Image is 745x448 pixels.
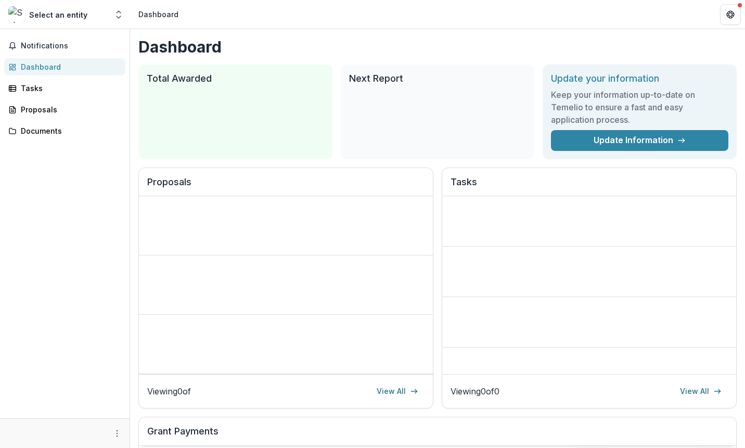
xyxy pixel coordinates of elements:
button: More [111,427,123,440]
a: Documents [4,122,125,139]
h2: Next Report [349,73,526,84]
h2: Update your information [551,73,728,84]
a: Proposals [4,101,125,118]
p: Viewing 0 of 0 [451,385,499,398]
a: Tasks [4,80,125,97]
a: View All [674,383,728,400]
h1: Dashboard [138,37,737,56]
div: Select an entity [29,9,87,20]
h2: Grant Payments [147,426,728,445]
h2: Total Awarded [147,73,324,84]
button: Get Help [720,4,741,25]
div: Dashboard [138,9,178,20]
nav: breadcrumb [134,7,183,22]
div: Dashboard [21,61,117,72]
div: Tasks [21,83,117,94]
div: Documents [21,125,117,136]
a: Dashboard [4,58,125,75]
h2: Proposals [147,176,425,196]
span: Notifications [21,42,121,50]
div: Proposals [21,104,117,115]
button: Open entity switcher [111,4,126,25]
a: Update Information [551,130,728,151]
img: Select an entity [8,6,25,23]
h2: Tasks [451,176,728,196]
p: Viewing 0 of [147,385,191,398]
a: View All [370,383,425,400]
h3: Keep your information up-to-date on Temelio to ensure a fast and easy application process. [551,88,728,126]
button: Notifications [4,37,125,54]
